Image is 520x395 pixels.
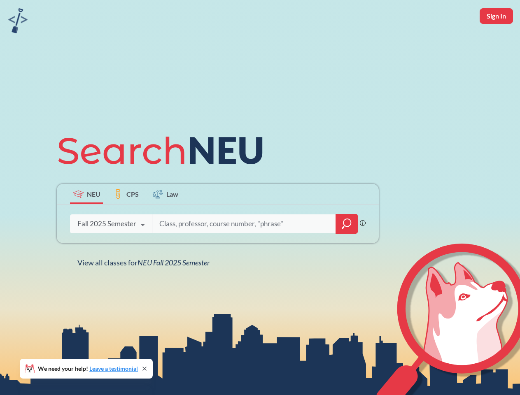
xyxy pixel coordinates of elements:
div: Fall 2025 Semester [77,219,136,228]
a: Leave a testimonial [89,365,138,372]
div: magnifying glass [336,214,358,234]
span: NEU [87,189,100,199]
img: sandbox logo [8,8,28,33]
span: NEU Fall 2025 Semester [138,258,210,267]
button: Sign In [480,8,513,24]
span: We need your help! [38,366,138,372]
span: Law [166,189,178,199]
span: View all classes for [77,258,210,267]
svg: magnifying glass [342,218,352,230]
input: Class, professor, course number, "phrase" [159,215,330,232]
span: CPS [126,189,139,199]
a: sandbox logo [8,8,28,36]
